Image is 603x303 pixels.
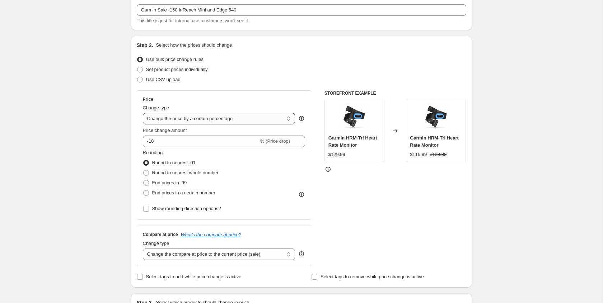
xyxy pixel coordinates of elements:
span: End prices in a certain number [152,190,215,195]
p: Select how the prices should change [156,42,232,49]
span: % (Price drop) [260,138,290,144]
div: help [298,250,305,257]
button: What's the compare at price? [181,232,242,237]
span: Select tags to remove while price change is active [321,274,424,279]
input: 30% off holiday sale [137,4,466,16]
h3: Price [143,96,153,102]
span: Garmin HRM-Tri Heart Rate Monitor [410,135,459,148]
span: Price change amount [143,128,187,133]
div: $129.99 [328,151,345,158]
img: 010-10997-09_HR_7060.1_80x.jpg [340,104,369,132]
span: Change type [143,105,169,110]
strike: $129.99 [430,151,447,158]
span: Use CSV upload [146,77,181,82]
span: Select tags to add while price change is active [146,274,242,279]
h3: Compare at price [143,232,178,237]
img: 010-10997-09_HR_7060.1_80x.jpg [422,104,450,132]
span: Garmin HRM-Tri Heart Rate Monitor [328,135,377,148]
span: This title is just for internal use, customers won't see it [137,18,248,23]
span: Set product prices individually [146,67,208,72]
h2: Step 2. [137,42,153,49]
span: Rounding [143,150,163,155]
span: Show rounding direction options? [152,206,221,211]
div: help [298,115,305,122]
span: End prices in .99 [152,180,187,185]
span: Use bulk price change rules [146,57,204,62]
span: Change type [143,241,169,246]
span: Round to nearest whole number [152,170,219,175]
div: $116.99 [410,151,427,158]
h6: STOREFRONT EXAMPLE [324,90,466,96]
input: -15 [143,136,259,147]
span: Round to nearest .01 [152,160,196,165]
